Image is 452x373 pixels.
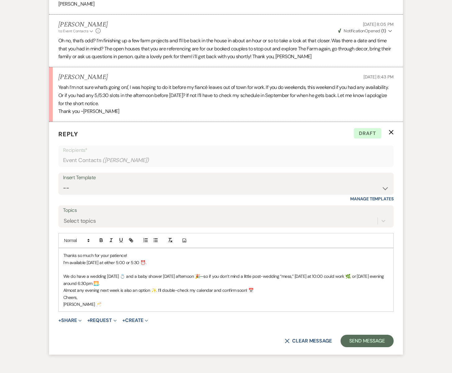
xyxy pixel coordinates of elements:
p: Cheers, [63,294,389,301]
h5: [PERSON_NAME] [58,73,108,81]
button: Send Message [341,335,394,347]
span: [DATE] 8:43 PM [364,74,394,80]
span: + [87,318,90,323]
span: + [58,318,61,323]
p: Thanks so much for your patience! [63,252,389,259]
p: I’m available [DATE] at either 5:00 or 5:30 ⏰. [63,259,389,266]
p: Thank you ~[PERSON_NAME] [58,107,394,115]
button: NotificationOpened (1) [337,28,394,34]
p: Almost any evening next week is also an option ✨. I’ll double-check my calendar and confirm soon! 📅 [63,287,389,294]
span: Opened [338,28,386,34]
span: Notification [344,28,364,34]
button: Create [122,318,148,323]
span: to: Event Contacts [58,29,88,34]
div: Insert Template [63,173,389,182]
span: Reply [58,130,78,138]
p: Recipients* [63,146,389,154]
span: + [122,318,125,323]
div: Select topics [64,217,96,225]
h5: [PERSON_NAME] [58,21,108,29]
a: Manage Templates [350,196,394,202]
p: Oh no, that’s odd? I’m finishing up a few farm projects and I’ll be back in the house in about an... [58,37,394,61]
button: Share [58,318,82,323]
div: Event Contacts [63,154,389,166]
p: Yeah I’m not sure what’s going on:( I was hoping to do it before my fiancé leaves out of town for... [58,83,394,107]
label: Topics [63,206,389,215]
strong: ( 1 ) [381,28,386,34]
span: [DATE] 8:05 PM [363,21,394,27]
button: Request [87,318,117,323]
button: Clear message [285,338,332,343]
button: to: Event Contacts [58,28,94,34]
p: We do have a wedding [DATE] 💍 and a baby shower [DATE] afternoon 🎉—so if you don’t mind a little ... [63,273,389,287]
span: Draft [354,128,381,139]
span: ( [PERSON_NAME] ) [102,156,149,165]
p: [PERSON_NAME] 🥂 [63,301,389,308]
